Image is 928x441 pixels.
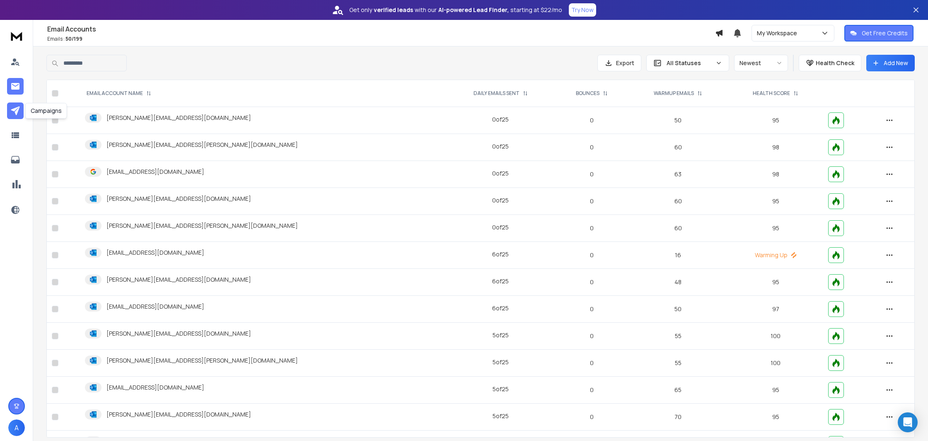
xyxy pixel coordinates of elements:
p: Get only with our starting at $22/mo [349,6,562,14]
div: Open Intercom Messenger [898,412,918,432]
div: 0 of 25 [492,142,509,151]
p: [PERSON_NAME][EMAIL_ADDRESS][DOMAIN_NAME] [106,410,251,419]
td: 95 [728,269,823,296]
p: 0 [560,197,623,205]
div: 5 of 25 [493,385,509,393]
p: 0 [560,359,623,367]
div: EMAIL ACCOUNT NAME [87,90,151,97]
p: 0 [560,224,623,232]
td: 95 [728,215,823,242]
td: 97 [728,296,823,323]
p: Emails : [47,36,715,42]
p: HEALTH SCORE [753,90,790,97]
p: [PERSON_NAME][EMAIL_ADDRESS][DOMAIN_NAME] [106,114,251,122]
p: All Statuses [667,59,712,67]
p: 0 [560,170,623,178]
p: [EMAIL_ADDRESS][DOMAIN_NAME] [106,383,204,392]
td: 50 [628,107,728,134]
td: 100 [728,350,823,377]
td: 50 [628,296,728,323]
div: 5 of 25 [493,412,509,420]
span: 50 / 199 [65,35,82,42]
button: Try Now [569,3,596,17]
div: 0 of 25 [492,169,509,178]
div: 0 of 25 [492,115,509,124]
p: 0 [560,386,623,394]
p: 0 [560,143,623,151]
div: 6 of 25 [492,304,509,312]
td: 95 [728,404,823,431]
p: My Workspace [757,29,800,37]
p: 0 [560,305,623,313]
td: 48 [628,269,728,296]
p: DAILY EMAILS SENT [474,90,520,97]
p: Warming Up [733,251,818,259]
p: [EMAIL_ADDRESS][DOMAIN_NAME] [106,249,204,257]
td: 63 [628,161,728,188]
p: Get Free Credits [862,29,908,37]
p: [PERSON_NAME][EMAIL_ADDRESS][PERSON_NAME][DOMAIN_NAME] [106,356,298,365]
strong: verified leads [374,6,413,14]
td: 16 [628,242,728,269]
td: 60 [628,134,728,161]
td: 100 [728,323,823,350]
p: 0 [560,278,623,286]
td: 95 [728,188,823,215]
td: 95 [728,107,823,134]
button: A [8,419,25,436]
div: 0 of 25 [492,223,509,231]
p: 0 [560,413,623,421]
button: Newest [734,55,788,71]
p: [PERSON_NAME][EMAIL_ADDRESS][PERSON_NAME][DOMAIN_NAME] [106,222,298,230]
p: BOUNCES [576,90,599,97]
p: [EMAIL_ADDRESS][DOMAIN_NAME] [106,302,204,311]
div: 6 of 25 [492,250,509,258]
td: 55 [628,350,728,377]
td: 70 [628,404,728,431]
h1: Email Accounts [47,24,715,34]
td: 60 [628,188,728,215]
p: WARMUP EMAILS [654,90,694,97]
p: [PERSON_NAME][EMAIL_ADDRESS][DOMAIN_NAME] [106,275,251,284]
p: [PERSON_NAME][EMAIL_ADDRESS][DOMAIN_NAME] [106,329,251,338]
img: logo [8,28,25,44]
p: 0 [560,251,623,259]
div: 5 of 25 [493,358,509,366]
td: 60 [628,215,728,242]
div: 0 of 25 [492,196,509,205]
button: Get Free Credits [844,25,914,41]
button: Add New [866,55,915,71]
p: 0 [560,116,623,124]
p: [EMAIL_ADDRESS][DOMAIN_NAME] [106,168,204,176]
p: Health Check [816,59,854,67]
strong: AI-powered Lead Finder, [438,6,509,14]
div: Campaigns [25,103,67,119]
button: Health Check [799,55,861,71]
div: 6 of 25 [492,277,509,285]
button: Export [597,55,641,71]
p: [PERSON_NAME][EMAIL_ADDRESS][PERSON_NAME][DOMAIN_NAME] [106,141,298,149]
td: 65 [628,377,728,404]
p: Try Now [571,6,594,14]
td: 95 [728,377,823,404]
p: 0 [560,332,623,340]
p: [PERSON_NAME][EMAIL_ADDRESS][DOMAIN_NAME] [106,195,251,203]
td: 98 [728,161,823,188]
div: 5 of 25 [493,331,509,339]
td: 98 [728,134,823,161]
td: 55 [628,323,728,350]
